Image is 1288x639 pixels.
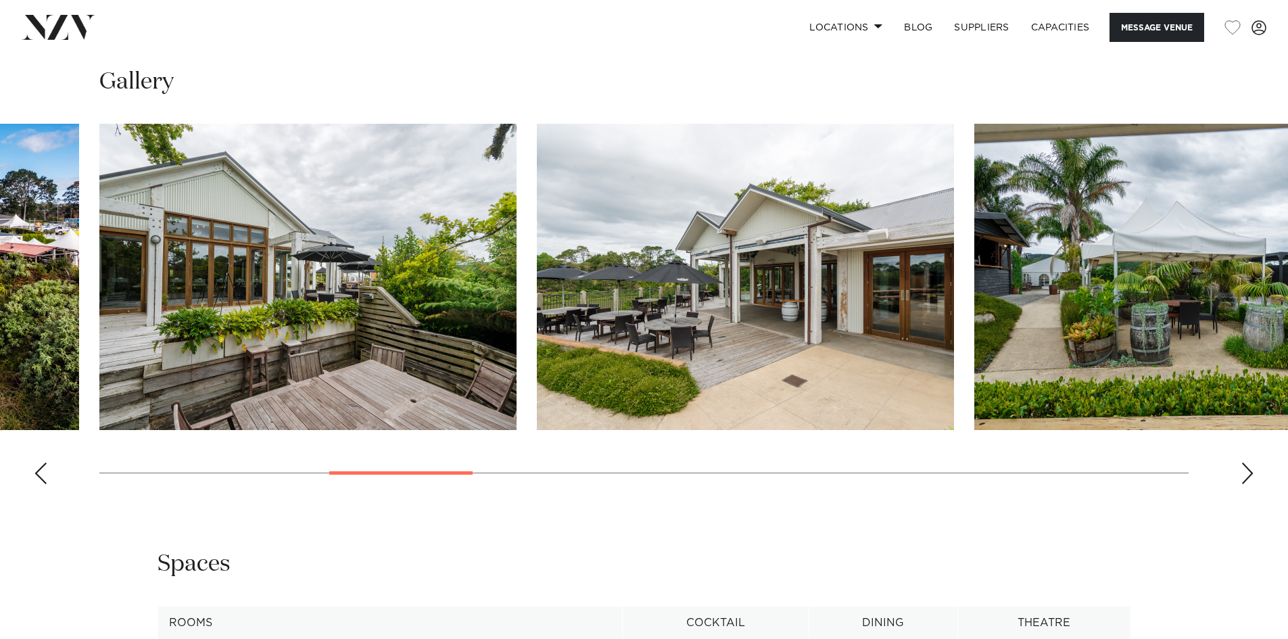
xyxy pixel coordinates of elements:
a: SUPPLIERS [943,13,1020,42]
a: Locations [798,13,893,42]
a: BLOG [893,13,943,42]
h2: Spaces [158,549,231,579]
img: nzv-logo.png [22,15,95,39]
swiper-slide: 5 / 19 [99,124,517,430]
a: Capacities [1020,13,1101,42]
h2: Gallery [99,67,174,97]
button: Message Venue [1110,13,1204,42]
swiper-slide: 6 / 19 [537,124,954,430]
